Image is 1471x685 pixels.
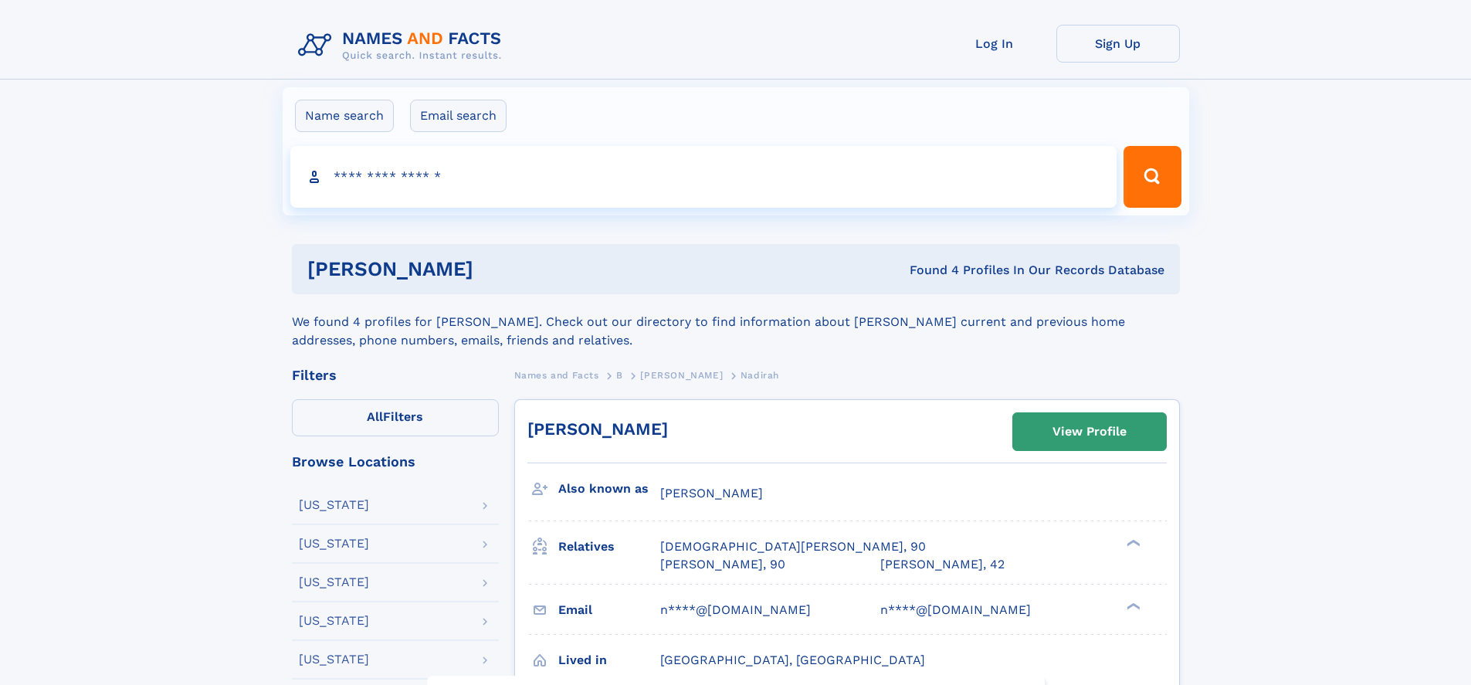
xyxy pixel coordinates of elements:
label: Filters [292,399,499,436]
div: [US_STATE] [299,653,369,666]
div: View Profile [1052,414,1127,449]
span: [PERSON_NAME] [660,486,763,500]
div: Filters [292,368,499,382]
label: Email search [410,100,507,132]
span: [PERSON_NAME] [640,370,723,381]
span: [GEOGRAPHIC_DATA], [GEOGRAPHIC_DATA] [660,653,925,667]
div: We found 4 profiles for [PERSON_NAME]. Check out our directory to find information about [PERSON_... [292,294,1180,350]
h3: Relatives [558,534,660,560]
a: [PERSON_NAME], 90 [660,556,785,573]
div: [US_STATE] [299,576,369,588]
a: [PERSON_NAME] [527,419,668,439]
h3: Also known as [558,476,660,502]
a: B [616,365,623,385]
a: View Profile [1013,413,1166,450]
div: Found 4 Profiles In Our Records Database [691,262,1164,279]
h3: Lived in [558,647,660,673]
span: B [616,370,623,381]
div: [US_STATE] [299,537,369,550]
a: [PERSON_NAME] [640,365,723,385]
a: [PERSON_NAME], 42 [880,556,1005,573]
button: Search Button [1124,146,1181,208]
div: ❯ [1123,538,1141,548]
div: [US_STATE] [299,499,369,511]
h3: Email [558,597,660,623]
input: search input [290,146,1117,208]
a: [DEMOGRAPHIC_DATA][PERSON_NAME], 90 [660,538,926,555]
img: Logo Names and Facts [292,25,514,66]
span: Nadirah [741,370,779,381]
span: All [367,409,383,424]
a: Log In [933,25,1056,63]
a: Sign Up [1056,25,1180,63]
label: Name search [295,100,394,132]
a: Names and Facts [514,365,599,385]
div: Browse Locations [292,455,499,469]
div: [US_STATE] [299,615,369,627]
div: ❯ [1123,601,1141,611]
h1: [PERSON_NAME] [307,259,692,279]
